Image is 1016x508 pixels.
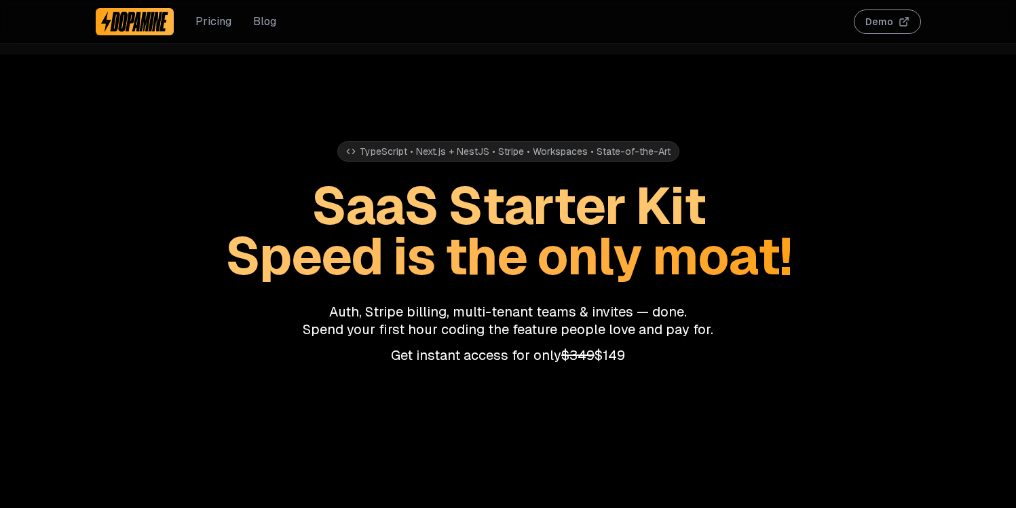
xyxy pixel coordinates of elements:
a: Blog [253,14,276,30]
span: Speed is the only moat! [225,223,791,289]
p: Get instant access for only $149 [96,346,921,364]
img: Dopamine [101,11,169,33]
span: $349 [561,346,595,364]
div: TypeScript • Next.js + NestJS • Stripe • Workspaces • State-of-the-Art [337,141,679,162]
a: Dopamine [96,8,174,35]
p: Auth, Stripe billing, multi-tenant teams & invites — done. Spend your first hour coding the featu... [96,303,921,338]
button: Demo [854,10,921,34]
a: Pricing [195,14,231,30]
span: SaaS Starter Kit [312,173,705,239]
